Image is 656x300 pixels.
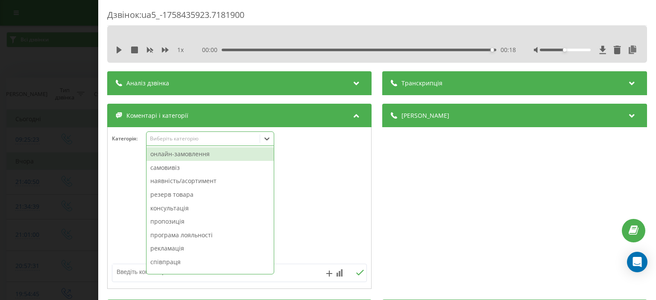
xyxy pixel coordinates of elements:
div: співпраця [146,255,274,269]
div: Accessibility label [491,48,494,52]
div: програма лояльності [146,228,274,242]
div: Дзвінок : ua5_-1758435923.7181900 [107,9,647,26]
div: Accessibility label [563,48,566,52]
div: самовивіз [146,161,274,175]
span: 00:18 [501,46,516,54]
span: 00:00 [202,46,222,54]
div: Виберіть категорію [150,135,257,142]
div: онлайн-замовлення [146,147,274,161]
span: [PERSON_NAME] [402,111,450,120]
h4: Категорія : [112,136,146,142]
span: Коментарі і категорії [126,111,188,120]
div: консультація [146,201,274,215]
span: 1 x [177,46,184,54]
div: резерв столика [146,269,274,283]
div: рекламація [146,242,274,255]
div: резерв товара [146,188,274,201]
span: Аналіз дзвінка [126,79,169,87]
div: Open Intercom Messenger [627,252,647,272]
div: пропозиція [146,215,274,228]
span: Транскрипція [402,79,443,87]
div: наявність/асортимент [146,174,274,188]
